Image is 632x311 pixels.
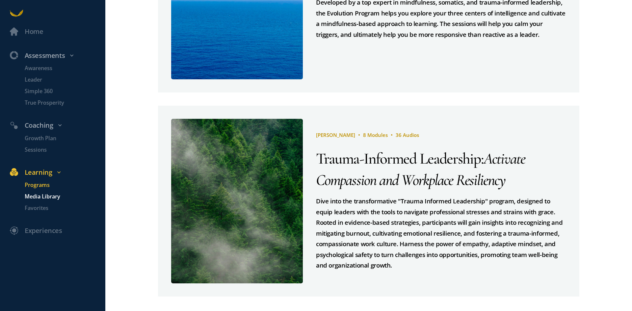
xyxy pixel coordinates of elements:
[15,76,105,84] a: Leader
[25,146,104,154] p: Sessions
[25,76,104,84] p: Leader
[15,99,105,107] a: True Prosperity
[25,204,104,212] p: Favorites
[363,132,388,138] span: 8 Modules
[5,167,109,178] div: Learning
[25,87,104,95] p: Simple 360
[25,99,104,107] p: True Prosperity
[316,196,566,271] div: Dive into the transformative "Trauma Informed Leadership" program, designed to equip leaders with...
[15,87,105,95] a: Simple 360
[25,225,62,236] div: Experiences
[5,120,109,131] div: Coaching
[396,132,419,138] span: 36 Audios
[15,146,105,154] a: Sessions
[316,132,355,138] span: [PERSON_NAME]
[5,50,109,61] div: Assessments
[25,64,104,72] p: Awareness
[15,193,105,201] a: Media Library
[25,134,104,143] p: Growth Plan
[25,26,43,37] div: Home
[25,193,104,201] p: Media Library
[15,134,105,143] a: Growth Plan
[25,181,104,189] p: Programs
[15,64,105,72] a: Awareness
[316,148,566,191] div: :
[15,181,105,189] a: Programs
[15,204,105,212] a: Favorites
[316,149,481,168] span: Trauma-Informed Leadership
